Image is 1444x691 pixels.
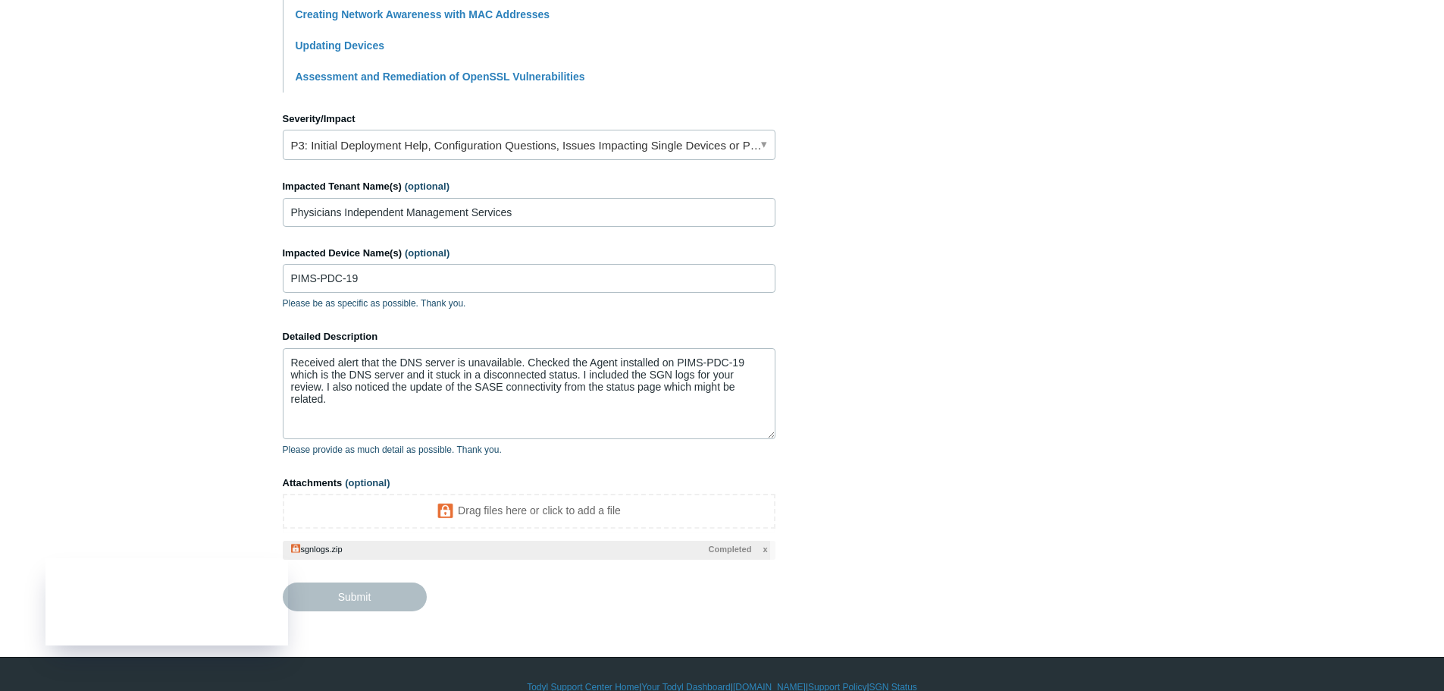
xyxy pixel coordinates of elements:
[296,8,550,20] a: Creating Network Awareness with MAC Addresses
[283,476,775,491] label: Attachments
[283,443,775,457] p: Please provide as much detail as possible. Thank you.
[345,477,390,488] span: (optional)
[283,112,775,127] label: Severity/Impact
[709,543,752,556] span: Completed
[283,246,775,261] label: Impacted Device Name(s)
[283,583,427,611] input: Submit
[283,297,775,310] p: Please be as specific as possible. Thank you.
[405,247,449,259] span: (optional)
[763,543,767,556] span: x
[296,71,585,83] a: Assessment and Remediation of OpenSSL Vulnerabilities
[283,329,775,344] label: Detailed Description
[296,39,384,52] a: Updating Devices
[405,181,449,192] span: (optional)
[283,130,775,160] a: P3: Initial Deployment Help, Configuration Questions, Issues Impacting Single Devices or Past Out...
[283,179,775,194] label: Impacted Tenant Name(s)
[45,558,288,645] iframe: Todyl Status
